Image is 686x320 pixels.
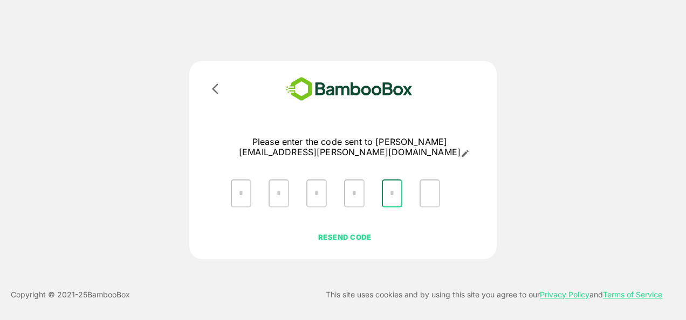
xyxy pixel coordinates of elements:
[420,179,440,207] input: Please enter OTP character 6
[282,229,407,245] button: RESEND CODE
[344,179,365,207] input: Please enter OTP character 4
[326,288,662,301] p: This site uses cookies and by using this site you agree to our and
[306,179,327,207] input: Please enter OTP character 3
[222,137,477,158] p: Please enter the code sent to [PERSON_NAME][EMAIL_ADDRESS][PERSON_NAME][DOMAIN_NAME]
[603,290,662,299] a: Terms of Service
[270,74,428,105] img: bamboobox
[540,290,589,299] a: Privacy Policy
[269,179,289,207] input: Please enter OTP character 2
[283,231,407,243] p: RESEND CODE
[231,179,251,207] input: Please enter OTP character 1
[11,288,130,301] p: Copyright © 2021- 25 BambooBox
[382,179,402,207] input: Please enter OTP character 5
